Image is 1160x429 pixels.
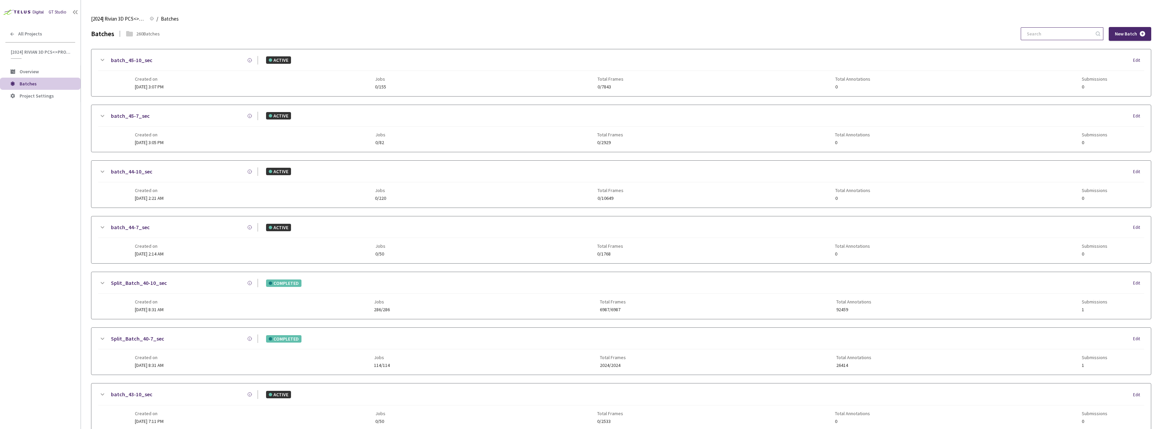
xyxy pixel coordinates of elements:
[91,216,1151,263] div: batch_44-7_secACTIVEEditCreated on[DATE] 2:14 AMJobs0/50Total Frames0/1768Total Annotations0Submi...
[835,76,870,82] span: Total Annotations
[375,243,385,249] span: Jobs
[1082,411,1107,416] span: Submissions
[91,105,1151,152] div: batch_45-7_secACTIVEEditCreated on[DATE] 3:05 PMJobs0/82Total Frames0/2929Total Annotations0Submi...
[375,76,386,82] span: Jobs
[266,224,291,231] div: ACTIVE
[136,30,160,37] div: 260 Batches
[20,81,37,87] span: Batches
[835,251,870,257] span: 0
[1082,363,1107,368] span: 1
[111,279,167,287] a: Split_Batch_40-10_sec
[91,28,114,39] div: Batches
[1133,280,1144,287] div: Edit
[835,188,870,193] span: Total Annotations
[374,307,390,312] span: 286/286
[1082,355,1107,360] span: Submissions
[598,84,623,89] span: 0/7843
[135,132,164,137] span: Created on
[375,188,386,193] span: Jobs
[266,391,291,398] div: ACTIVE
[20,93,54,99] span: Project Settings
[91,161,1151,208] div: batch_44-10_secACTIVEEditCreated on[DATE] 2:21 AMJobs0/220Total Frames0/10649Total Annotations0Su...
[375,140,385,145] span: 0/82
[836,299,871,304] span: Total Annotations
[1133,57,1144,64] div: Edit
[91,272,1151,319] div: Split_Batch_40-10_secCOMPLETEDEditCreated on[DATE] 8:31 AMJobs286/286Total Frames6987/6987Total A...
[135,355,164,360] span: Created on
[1133,392,1144,398] div: Edit
[135,362,164,368] span: [DATE] 8:31 AM
[1023,28,1095,40] input: Search
[266,335,301,343] div: COMPLETED
[135,306,164,313] span: [DATE] 8:31 AM
[600,299,626,304] span: Total Frames
[111,56,152,64] a: batch_45-10_sec
[18,31,42,37] span: All Projects
[266,279,301,287] div: COMPLETED
[135,243,164,249] span: Created on
[1133,224,1144,231] div: Edit
[49,9,66,16] div: GT Studio
[135,76,164,82] span: Created on
[111,334,164,343] a: Split_Batch_40-7_sec
[266,168,291,175] div: ACTIVE
[266,112,291,119] div: ACTIVE
[111,112,150,120] a: batch_45-7_sec
[597,140,623,145] span: 0/2929
[135,188,164,193] span: Created on
[20,69,39,75] span: Overview
[1133,113,1144,119] div: Edit
[374,299,390,304] span: Jobs
[135,84,164,90] span: [DATE] 3:07 PM
[836,307,871,312] span: 92459
[111,167,152,176] a: batch_44-10_sec
[835,411,870,416] span: Total Annotations
[597,411,623,416] span: Total Frames
[835,419,870,424] span: 0
[835,132,870,137] span: Total Annotations
[135,411,164,416] span: Created on
[374,355,390,360] span: Jobs
[374,363,390,368] span: 114/114
[598,76,623,82] span: Total Frames
[135,299,164,304] span: Created on
[600,307,626,312] span: 6987/6987
[135,195,164,201] span: [DATE] 2:21 AM
[91,15,146,23] span: [2024] Rivian 3D PCS<>Production
[1082,299,1107,304] span: Submissions
[836,355,871,360] span: Total Annotations
[135,139,164,145] span: [DATE] 3:05 PM
[835,140,870,145] span: 0
[111,390,152,399] a: batch_43-10_sec
[91,49,1151,96] div: batch_45-10_secACTIVEEditCreated on[DATE] 3:07 PMJobs0/155Total Frames0/7843Total Annotations0Sub...
[161,15,179,23] span: Batches
[598,196,623,201] span: 0/10649
[1082,188,1107,193] span: Submissions
[597,251,623,257] span: 0/1768
[1082,140,1107,145] span: 0
[835,243,870,249] span: Total Annotations
[1082,76,1107,82] span: Submissions
[836,363,871,368] span: 26414
[600,363,626,368] span: 2024/2024
[375,419,385,424] span: 0/50
[597,243,623,249] span: Total Frames
[1082,419,1107,424] span: 0
[1082,84,1107,89] span: 0
[835,84,870,89] span: 0
[375,84,386,89] span: 0/155
[835,196,870,201] span: 0
[111,223,150,232] a: batch_44-7_sec
[266,56,291,64] div: ACTIVE
[1082,251,1107,257] span: 0
[1082,132,1107,137] span: Submissions
[597,419,623,424] span: 0/2533
[1082,307,1107,312] span: 1
[91,328,1151,375] div: Split_Batch_40-7_secCOMPLETEDEditCreated on[DATE] 8:31 AMJobs114/114Total Frames2024/2024Total An...
[375,251,385,257] span: 0/50
[135,251,164,257] span: [DATE] 2:14 AM
[1082,196,1107,201] span: 0
[375,411,385,416] span: Jobs
[375,196,386,201] span: 0/220
[1133,336,1144,342] div: Edit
